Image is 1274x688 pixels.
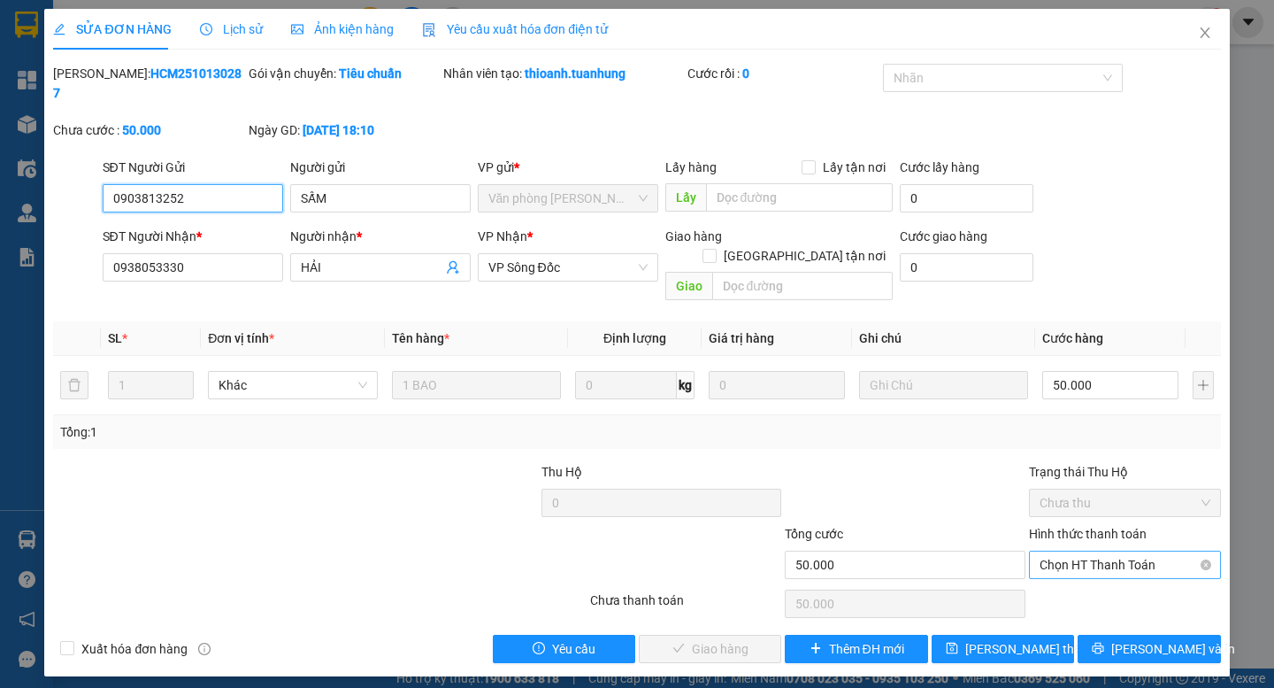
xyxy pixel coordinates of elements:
[249,64,441,83] div: Gói vận chuyển:
[1029,527,1147,541] label: Hình thức thanh toán
[665,160,717,174] span: Lấy hàng
[639,635,781,663] button: checkGiao hàng
[53,64,245,103] div: [PERSON_NAME]:
[488,185,648,212] span: Văn phòng Hồ Chí Minh
[1193,371,1214,399] button: plus
[60,371,88,399] button: delete
[900,253,1033,282] input: Cước giao hàng
[392,331,449,345] span: Tên hàng
[478,229,527,244] span: VP Nhận
[541,465,582,479] span: Thu Hộ
[392,371,561,399] input: VD: Bàn, Ghế
[533,642,545,656] span: exclamation-circle
[103,227,283,246] div: SĐT Người Nhận
[900,229,987,244] label: Cước giao hàng
[446,260,460,274] span: user-add
[200,23,212,35] span: clock-circle
[122,123,161,137] b: 50.000
[603,331,666,345] span: Định lượng
[900,184,1033,213] input: Cước lấy hàng
[422,22,609,36] span: Yêu cầu xuất hóa đơn điện tử
[829,639,904,659] span: Thêm ĐH mới
[74,639,195,659] span: Xuất hóa đơn hàng
[488,254,648,281] span: VP Sông Đốc
[1180,9,1230,58] button: Close
[478,158,658,177] div: VP gửi
[290,158,471,177] div: Người gửi
[1042,331,1103,345] span: Cước hàng
[1029,462,1221,482] div: Trạng thái Thu Hộ
[816,158,893,177] span: Lấy tận nơi
[677,371,695,399] span: kg
[525,66,625,81] b: thioanh.tuanhung
[785,527,843,541] span: Tổng cước
[1198,26,1212,40] span: close
[687,64,879,83] div: Cước rồi :
[712,272,893,300] input: Dọc đường
[717,246,893,266] span: [GEOGRAPHIC_DATA] tận nơi
[900,160,979,174] label: Cước lấy hàng
[493,635,635,663] button: exclamation-circleYêu cầu
[1201,560,1211,570] span: close-circle
[810,642,822,656] span: plus
[219,372,366,398] span: Khác
[339,66,402,81] b: Tiêu chuẩn
[588,591,784,622] div: Chưa thanh toán
[1092,642,1104,656] span: printer
[198,643,211,655] span: info-circle
[742,66,749,81] b: 0
[785,635,927,663] button: plusThêm ĐH mới
[552,639,595,659] span: Yêu cầu
[859,371,1028,399] input: Ghi Chú
[303,123,374,137] b: [DATE] 18:10
[1111,639,1235,659] span: [PERSON_NAME] và In
[932,635,1074,663] button: save[PERSON_NAME] thay đổi
[53,22,171,36] span: SỬA ĐƠN HÀNG
[965,639,1107,659] span: [PERSON_NAME] thay đổi
[291,23,303,35] span: picture
[1078,635,1220,663] button: printer[PERSON_NAME] và In
[709,371,845,399] input: 0
[60,422,493,442] div: Tổng: 1
[422,23,436,37] img: icon
[290,227,471,246] div: Người nhận
[665,272,712,300] span: Giao
[108,331,122,345] span: SL
[665,229,722,244] span: Giao hàng
[200,22,263,36] span: Lịch sử
[1040,552,1210,578] span: Chọn HT Thanh Toán
[291,22,394,36] span: Ảnh kiện hàng
[946,642,958,656] span: save
[103,158,283,177] div: SĐT Người Gửi
[249,120,441,140] div: Ngày GD:
[706,183,893,212] input: Dọc đường
[443,64,684,83] div: Nhân viên tạo:
[709,331,774,345] span: Giá trị hàng
[208,331,274,345] span: Đơn vị tính
[665,183,706,212] span: Lấy
[53,23,65,35] span: edit
[53,120,245,140] div: Chưa cước :
[852,321,1035,356] th: Ghi chú
[1040,490,1210,516] span: Chưa thu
